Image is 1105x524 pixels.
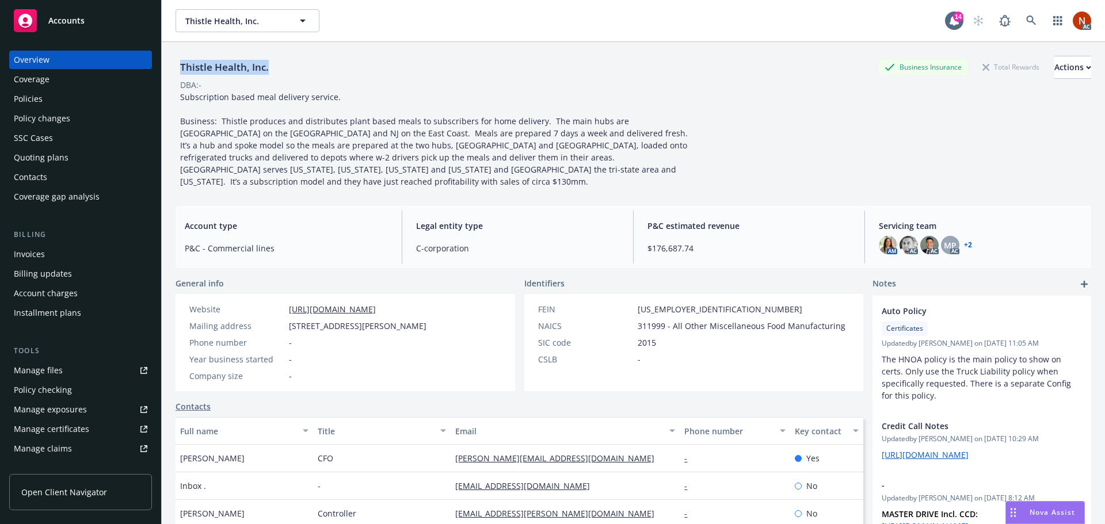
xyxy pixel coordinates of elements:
[14,381,72,399] div: Policy checking
[21,486,107,498] span: Open Client Navigator
[176,277,224,289] span: General info
[882,493,1082,503] span: Updated by [PERSON_NAME] on [DATE] 8:12 AM
[1054,56,1091,78] div: Actions
[9,168,152,186] a: Contacts
[14,168,47,186] div: Contacts
[318,425,433,437] div: Title
[638,303,802,315] span: [US_EMPLOYER_IDENTIFICATION_NUMBER]
[180,425,296,437] div: Full name
[14,129,53,147] div: SSC Cases
[964,242,972,248] a: +2
[14,459,68,477] div: Manage BORs
[967,9,990,32] a: Start snowing
[185,242,388,254] span: P&C - Commercial lines
[14,400,87,419] div: Manage exposures
[9,148,152,167] a: Quoting plans
[993,9,1016,32] a: Report a Bug
[872,277,896,291] span: Notes
[1073,12,1091,30] img: photo
[180,79,201,91] div: DBA: -
[455,453,664,464] a: [PERSON_NAME][EMAIL_ADDRESS][DOMAIN_NAME]
[14,265,72,283] div: Billing updates
[9,129,152,147] a: SSC Cases
[882,508,978,519] strong: MASTER DRIVE Incl. CCD:
[879,236,897,254] img: photo
[14,51,49,69] div: Overview
[48,16,85,25] span: Accounts
[9,245,152,263] a: Invoices
[14,361,63,380] div: Manage files
[455,508,664,519] a: [EMAIL_ADDRESS][PERSON_NAME][DOMAIN_NAME]
[180,507,245,519] span: [PERSON_NAME]
[953,12,963,22] div: 14
[977,60,1045,74] div: Total Rewards
[289,320,426,332] span: [STREET_ADDRESS][PERSON_NAME]
[451,417,680,445] button: Email
[9,400,152,419] a: Manage exposures
[189,320,284,332] div: Mailing address
[1006,502,1020,523] div: Drag to move
[538,303,633,315] div: FEIN
[1030,507,1075,517] span: Nova Assist
[806,507,817,519] span: No
[9,284,152,303] a: Account charges
[318,507,356,519] span: Controller
[524,277,565,289] span: Identifiers
[9,51,152,69] a: Overview
[180,452,245,464] span: [PERSON_NAME]
[882,434,1082,444] span: Updated by [PERSON_NAME] on [DATE] 10:29 AM
[289,304,376,315] a: [URL][DOMAIN_NAME]
[879,60,967,74] div: Business Insurance
[14,304,81,322] div: Installment plans
[318,452,333,464] span: CFO
[872,411,1091,470] div: Credit Call NotesUpdatedby [PERSON_NAME] on [DATE] 10:29 AM[URL][DOMAIN_NAME]
[900,236,918,254] img: photo
[9,70,152,89] a: Coverage
[1046,9,1069,32] a: Switch app
[9,381,152,399] a: Policy checking
[189,336,284,349] div: Phone number
[176,9,319,32] button: Thistle Health, Inc.
[176,60,273,75] div: Thistle Health, Inc.
[185,220,388,232] span: Account type
[638,336,656,349] span: 2015
[882,479,1052,491] span: -
[9,265,152,283] a: Billing updates
[882,449,969,460] a: [URL][DOMAIN_NAME]
[9,345,152,357] div: Tools
[882,338,1082,349] span: Updated by [PERSON_NAME] on [DATE] 11:05 AM
[1054,56,1091,79] button: Actions
[882,354,1073,401] span: The HNOA policy is the main policy to show on certs. Only use the Truck Liability policy when spe...
[1005,501,1085,524] button: Nova Assist
[882,305,1052,317] span: Auto Policy
[289,353,292,365] span: -
[9,459,152,477] a: Manage BORs
[189,353,284,365] div: Year business started
[9,420,152,438] a: Manage certificates
[647,242,851,254] span: $176,687.74
[790,417,863,445] button: Key contact
[14,70,49,89] div: Coverage
[416,242,619,254] span: C-corporation
[684,508,696,519] a: -
[538,320,633,332] div: NAICS
[455,480,599,491] a: [EMAIL_ADDRESS][DOMAIN_NAME]
[879,220,1082,232] span: Servicing team
[638,320,845,332] span: 311999 - All Other Miscellaneous Food Manufacturing
[920,236,939,254] img: photo
[680,417,790,445] button: Phone number
[638,353,641,365] span: -
[416,220,619,232] span: Legal entity type
[9,188,152,206] a: Coverage gap analysis
[14,90,43,108] div: Policies
[176,400,211,412] a: Contacts
[684,480,696,491] a: -
[684,425,772,437] div: Phone number
[872,296,1091,411] div: Auto PolicyCertificatesUpdatedby [PERSON_NAME] on [DATE] 11:05 AMThe HNOA policy is the main poli...
[9,439,152,458] a: Manage claims
[185,15,285,27] span: Thistle Health, Inc.
[806,452,820,464] span: Yes
[14,284,78,303] div: Account charges
[9,361,152,380] a: Manage files
[289,336,292,349] span: -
